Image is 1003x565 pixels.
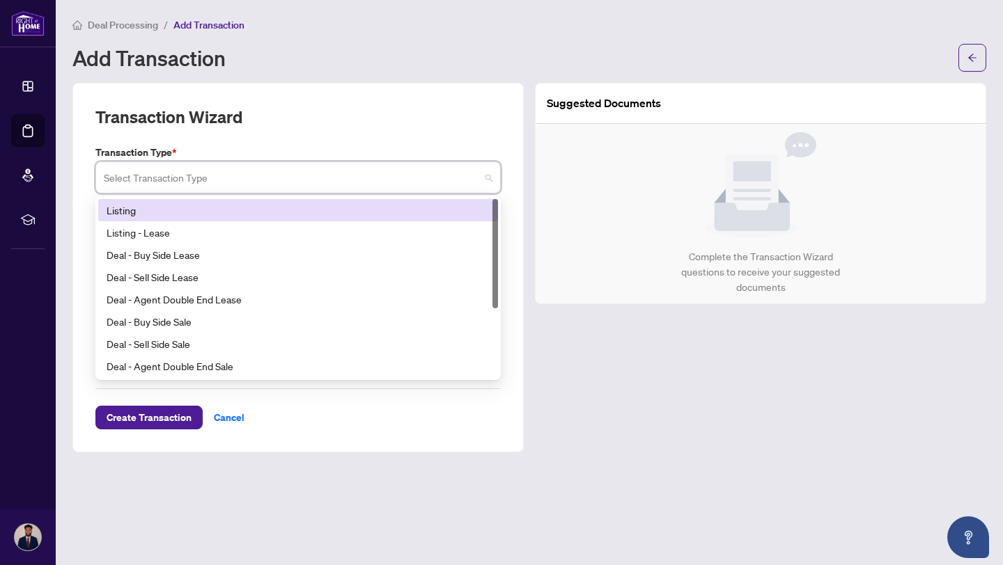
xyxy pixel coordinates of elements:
[88,19,158,31] span: Deal Processing
[107,247,490,262] div: Deal - Buy Side Lease
[95,406,203,429] button: Create Transaction
[98,355,498,377] div: Deal - Agent Double End Sale
[164,17,168,33] li: /
[107,358,490,374] div: Deal - Agent Double End Sale
[98,333,498,355] div: Deal - Sell Side Sale
[547,95,661,112] article: Suggested Documents
[214,406,244,429] span: Cancel
[98,199,498,221] div: Listing
[967,53,977,63] span: arrow-left
[107,314,490,329] div: Deal - Buy Side Sale
[107,269,490,285] div: Deal - Sell Side Lease
[705,132,816,238] img: Null State Icon
[72,20,82,30] span: home
[947,516,989,558] button: Open asap
[173,19,244,31] span: Add Transaction
[107,292,490,307] div: Deal - Agent Double End Lease
[72,47,226,69] h1: Add Transaction
[98,266,498,288] div: Deal - Sell Side Lease
[107,406,192,429] span: Create Transaction
[98,310,498,333] div: Deal - Buy Side Sale
[98,288,498,310] div: Deal - Agent Double End Lease
[95,145,501,160] label: Transaction Type
[15,524,41,550] img: Profile Icon
[98,244,498,266] div: Deal - Buy Side Lease
[107,225,490,240] div: Listing - Lease
[667,249,855,295] div: Complete the Transaction Wizard questions to receive your suggested documents
[203,406,256,429] button: Cancel
[95,106,242,128] h2: Transaction Wizard
[107,202,490,218] div: Listing
[98,221,498,244] div: Listing - Lease
[107,336,490,351] div: Deal - Sell Side Sale
[11,10,45,36] img: logo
